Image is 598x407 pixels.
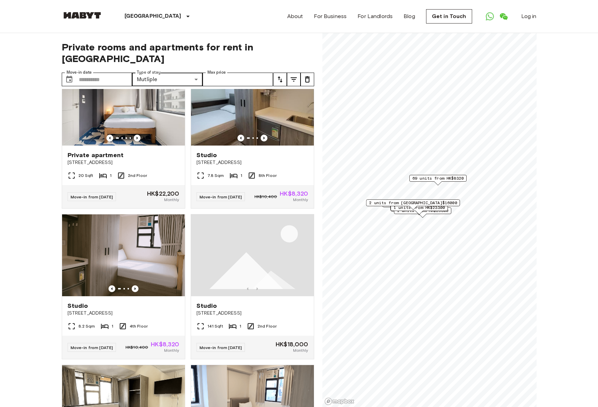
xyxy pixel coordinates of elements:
[409,175,466,185] div: Map marker
[62,214,185,359] a: Marketing picture of unit HK-01-067-025-01Previous imagePrevious imageStudio[STREET_ADDRESS]8.2 S...
[112,323,113,329] span: 1
[191,64,314,146] img: Marketing picture of unit HK-01-067-051-01
[196,159,308,166] span: [STREET_ADDRESS]
[366,199,460,210] div: Map marker
[108,285,115,292] button: Previous image
[68,159,179,166] span: [STREET_ADDRESS]
[164,197,179,203] span: Monthly
[137,70,161,75] label: Type of stay
[62,214,185,296] img: Marketing picture of unit HK-01-067-025-01
[68,310,179,317] span: [STREET_ADDRESS]
[369,200,457,206] span: 2 units from [GEOGRAPHIC_DATA]$16000
[62,73,76,86] button: Choose date
[200,345,242,350] span: Move-in from [DATE]
[147,191,179,197] span: HK$22,200
[125,12,181,20] p: [GEOGRAPHIC_DATA]
[126,344,148,350] span: HK$10,400
[258,323,277,329] span: 2nd Floor
[394,207,451,218] div: Map marker
[287,73,301,86] button: tune
[191,214,314,296] img: Placeholder image
[324,397,354,405] a: Mapbox logo
[191,63,314,209] a: Marketing picture of unit HK-01-067-051-01Previous imagePrevious imageStudio[STREET_ADDRESS]7.8 S...
[207,172,224,179] span: 7.8 Sqm
[71,194,113,199] span: Move-in from [DATE]
[62,63,185,209] a: Marketing picture of unit HK-01-056-002-001Previous imagePrevious imagePrivate apartment[STREET_A...
[293,347,308,353] span: Monthly
[207,323,223,329] span: 141 Sqft
[276,341,308,347] span: HK$18,000
[132,73,203,86] div: Mutliple
[237,135,244,141] button: Previous image
[62,41,314,64] span: Private rooms and apartments for rent in [GEOGRAPHIC_DATA]
[301,73,314,86] button: tune
[106,135,113,141] button: Previous image
[240,172,242,179] span: 1
[207,70,226,75] label: Max price
[196,310,308,317] span: [STREET_ADDRESS]
[78,172,93,179] span: 20 Sqft
[273,73,287,86] button: tune
[110,172,112,179] span: 1
[68,302,88,310] span: Studio
[196,151,217,159] span: Studio
[259,172,277,179] span: 8th Floor
[196,302,217,310] span: Studio
[497,10,510,23] a: Open WeChat
[314,12,347,20] a: For Business
[483,10,497,23] a: Open WhatsApp
[280,191,308,197] span: HK$8,320
[293,197,308,203] span: Monthly
[397,208,448,214] span: 1 units from HK$26300
[62,64,185,146] img: Marketing picture of unit HK-01-056-002-001
[130,323,148,329] span: 4th Floor
[358,12,393,20] a: For Landlords
[404,12,415,20] a: Blog
[521,12,537,20] a: Log in
[239,323,241,329] span: 1
[62,12,103,19] img: Habyt
[68,151,124,159] span: Private apartment
[164,347,179,353] span: Monthly
[191,214,314,359] a: Placeholder imagePrevious imagePrevious imageStudio[STREET_ADDRESS]141 Sqft12nd FloorMove-in from...
[128,172,147,179] span: 2nd Floor
[151,341,179,347] span: HK$8,320
[132,285,138,292] button: Previous image
[200,194,242,199] span: Move-in from [DATE]
[134,135,141,141] button: Previous image
[287,12,303,20] a: About
[254,194,277,200] span: HK$10,400
[71,345,113,350] span: Move-in from [DATE]
[261,135,267,141] button: Previous image
[67,70,92,75] label: Move-in date
[426,9,472,24] a: Get in Touch
[412,175,463,181] span: 69 units from HK$8320
[78,323,95,329] span: 8.2 Sqm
